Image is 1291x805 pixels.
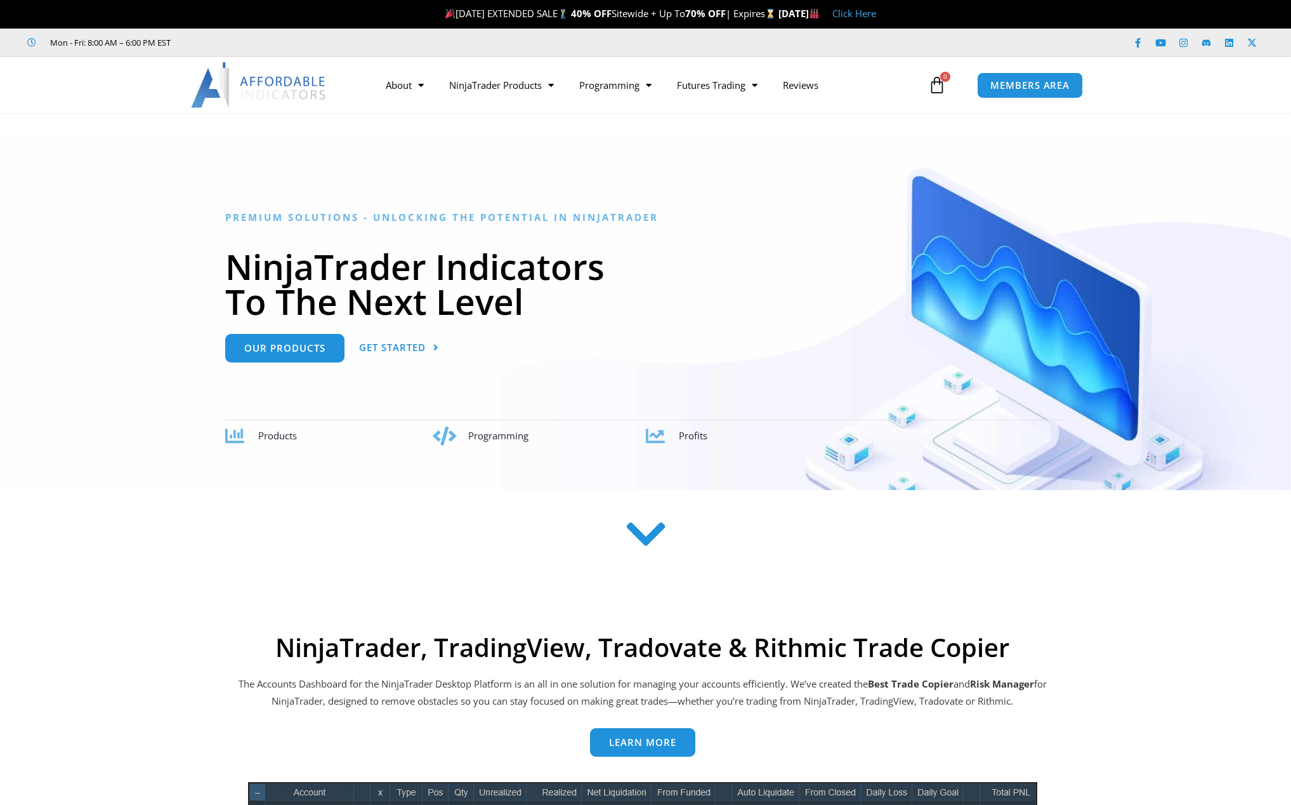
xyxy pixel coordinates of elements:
span: Programming [468,429,528,442]
a: Reviews [770,70,831,100]
strong: [DATE] [778,7,820,20]
iframe: Customer reviews powered by Trustpilot [188,36,379,49]
a: Get Started [359,334,439,363]
a: Our Products [225,334,344,363]
a: Click Here [832,7,876,20]
strong: 40% OFF [571,7,612,20]
span: Mon - Fri: 8:00 AM – 6:00 PM EST [47,35,171,50]
nav: Menu [373,70,925,100]
img: 🎉 [445,9,455,18]
span: Learn more [609,738,676,747]
span: Products [258,429,297,442]
a: 0 [909,67,965,103]
a: Learn more [590,728,695,757]
p: The Accounts Dashboard for the NinjaTrader Desktop Platform is an all in one solution for managin... [237,675,1049,711]
h6: Premium Solutions - Unlocking the Potential in NinjaTrader [225,211,1066,223]
strong: 70% OFF [685,7,726,20]
span: 0 [940,72,950,82]
span: MEMBERS AREA [990,81,1070,90]
img: 🏌️‍♂️ [558,9,568,18]
a: About [373,70,436,100]
h2: NinjaTrader, TradingView, Tradovate & Rithmic Trade Copier [237,632,1049,663]
img: ⌛ [766,9,775,18]
a: Programming [567,70,664,100]
img: LogoAI | Affordable Indicators – NinjaTrader [191,62,327,108]
span: Profits [679,429,707,442]
strong: Risk Manager [970,677,1034,690]
h1: NinjaTrader Indicators To The Next Level [225,249,1066,319]
img: 🏭 [809,9,819,18]
a: Futures Trading [664,70,770,100]
b: Best Trade Copier [868,677,954,690]
span: Get Started [359,343,426,352]
a: NinjaTrader Products [436,70,567,100]
span: [DATE] EXTENDED SALE Sitewide + Up To | Expires [442,7,778,20]
a: MEMBERS AREA [977,72,1083,98]
span: Our Products [244,343,325,353]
